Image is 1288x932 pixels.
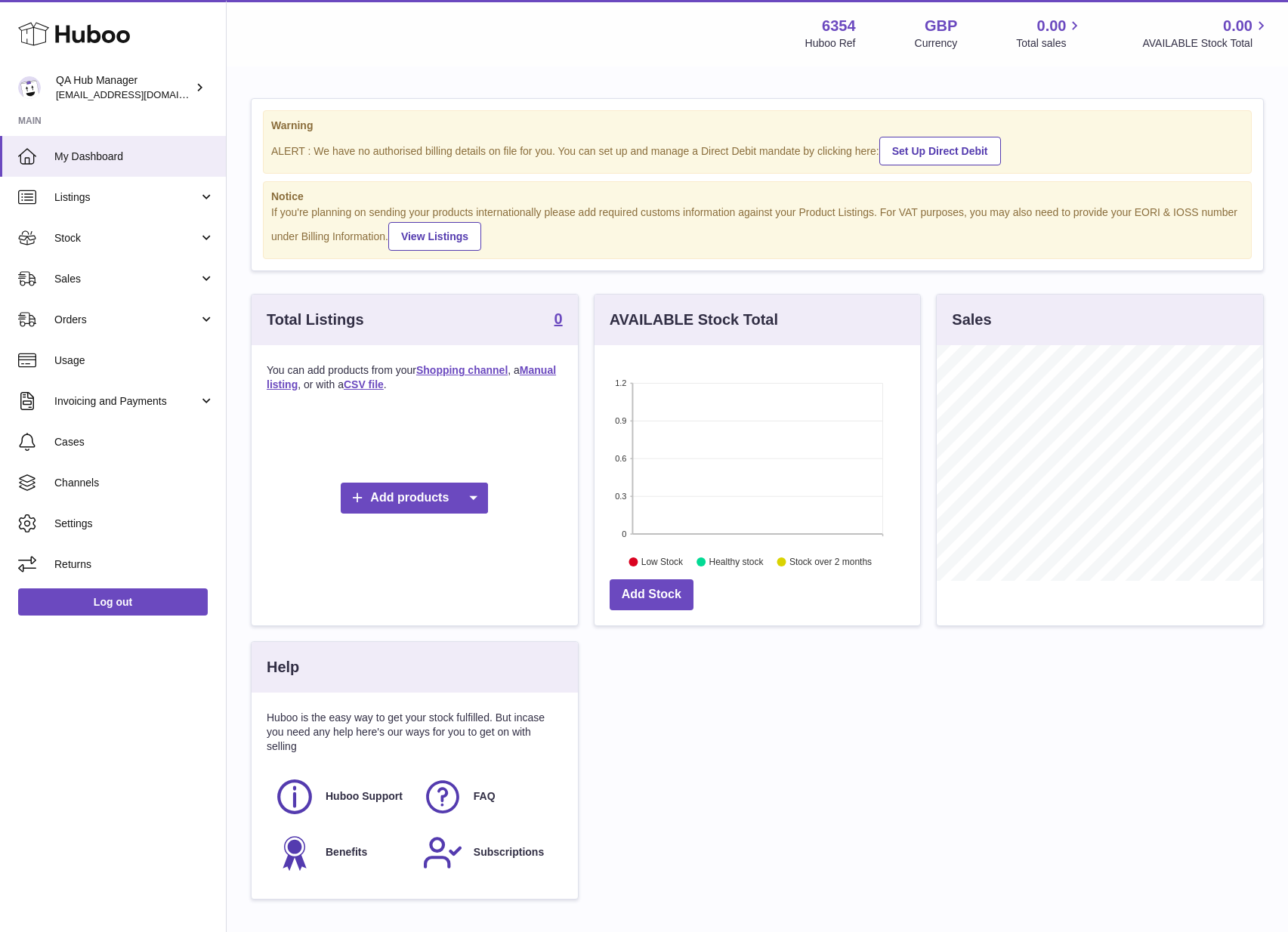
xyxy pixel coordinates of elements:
a: Manual listing [267,364,556,390]
a: Add Stock [610,579,693,610]
span: Subscriptions [474,845,544,859]
span: Settings [54,517,215,531]
span: Benefits [326,845,367,859]
a: CSV file [344,378,384,390]
a: 0.00 AVAILABLE Stock Total [1142,16,1270,51]
span: Orders [54,313,199,327]
div: QA Hub Manager [56,73,192,102]
span: FAQ [474,789,496,804]
img: QATestClient@huboo.co.uk [18,76,41,99]
strong: Notice [271,190,1243,204]
a: Add products [341,483,488,514]
text: Healthy stock [709,557,764,568]
text: 1.2 [615,378,626,387]
strong: 6354 [822,16,856,36]
span: Invoicing and Payments [54,394,199,409]
a: Log out [18,588,208,616]
h3: Help [267,657,299,677]
span: Listings [54,190,199,205]
div: Huboo Ref [805,36,856,51]
a: Benefits [274,832,407,873]
strong: 0 [554,311,563,326]
h3: AVAILABLE Stock Total [610,310,778,330]
div: ALERT : We have no authorised billing details on file for you. You can set up and manage a Direct... [271,134,1243,165]
text: 0.6 [615,454,626,463]
span: Sales [54,272,199,286]
span: 0.00 [1223,16,1252,36]
p: Huboo is the easy way to get your stock fulfilled. But incase you need any help here's our ways f... [267,711,563,754]
a: FAQ [422,776,555,817]
span: Huboo Support [326,789,403,804]
a: Set Up Direct Debit [879,137,1001,165]
span: Stock [54,231,199,245]
a: Huboo Support [274,776,407,817]
span: My Dashboard [54,150,215,164]
strong: Warning [271,119,1243,133]
span: Cases [54,435,215,449]
a: Subscriptions [422,832,555,873]
span: Channels [54,476,215,490]
div: If you're planning on sending your products internationally please add required customs informati... [271,205,1243,251]
a: 0.00 Total sales [1016,16,1083,51]
div: Currency [915,36,958,51]
text: 0.9 [615,416,626,425]
h3: Sales [952,310,991,330]
strong: GBP [925,16,957,36]
a: 0 [554,311,563,329]
span: [EMAIL_ADDRESS][DOMAIN_NAME] [56,88,222,100]
span: Returns [54,557,215,572]
text: Stock over 2 months [789,557,872,568]
text: 0 [622,529,626,539]
p: You can add products from your , a , or with a . [267,363,563,392]
a: View Listings [388,222,481,251]
span: Usage [54,353,215,368]
span: Total sales [1016,36,1083,51]
text: Low Stock [641,557,684,568]
span: 0.00 [1037,16,1067,36]
text: 0.3 [615,492,626,501]
span: AVAILABLE Stock Total [1142,36,1270,51]
h3: Total Listings [267,310,364,330]
a: Shopping channel [416,364,508,376]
